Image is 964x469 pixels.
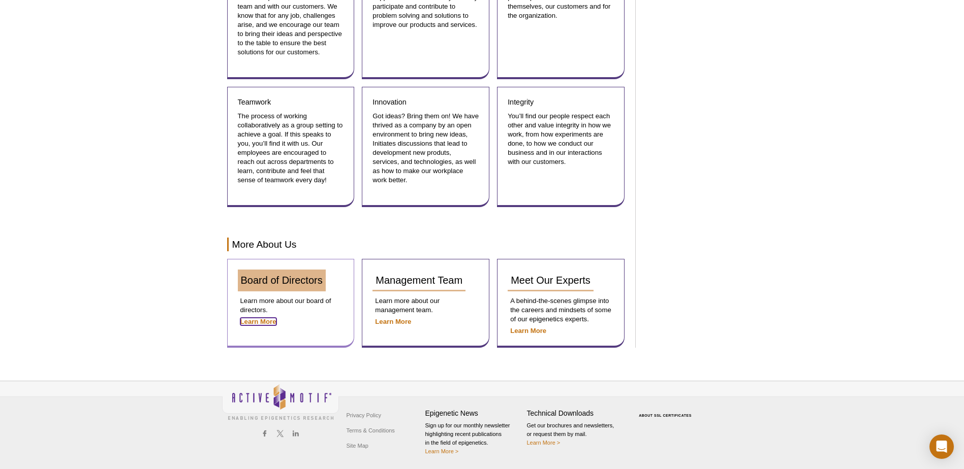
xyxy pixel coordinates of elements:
h4: Integrity [508,97,614,107]
h4: Innovation [372,97,479,107]
p: Learn more about our board of directors. [238,296,344,315]
a: Privacy Policy [344,408,384,423]
a: Meet Our Experts [508,270,594,291]
table: Click to Verify - This site chose Symantec SSL for secure e-commerce and confidential communicati... [629,399,705,421]
p: Got ideas? Bring them on! We have thrived as a company by an open environment to bring new ideas,... [372,112,479,185]
img: Active Motif, [222,381,339,422]
a: Learn More > [425,448,459,454]
h2: More About Us [227,238,625,251]
a: Learn More [375,318,411,325]
p: Sign up for our monthly newsletter highlighting recent publications in the field of epigenetics. [425,421,522,456]
a: Learn More [510,327,546,334]
span: Meet Our Experts [511,275,590,286]
p: A behind-the-scenes glimpse into the careers and mindsets of some of our epigenetics experts. [508,296,614,324]
span: Board of Directors [241,275,323,286]
p: You’ll find our people respect each other and value integrity in how we work, from how experiment... [508,112,614,166]
p: Get our brochures and newsletters, or request them by mail. [527,421,624,447]
a: Board of Directors [238,270,326,291]
h4: Epigenetic News [425,409,522,418]
a: Learn More > [527,440,561,446]
a: Terms & Conditions [344,423,397,438]
span: Management Team [376,275,462,286]
h4: Teamwork [238,97,344,107]
div: Open Intercom Messenger [929,434,954,459]
a: Learn More [240,318,276,325]
h4: Technical Downloads [527,409,624,418]
p: Learn more about our management team. [372,296,479,315]
a: Management Team [372,270,465,291]
a: ABOUT SSL CERTIFICATES [639,414,692,417]
a: Site Map [344,438,371,453]
p: The process of working collaboratively as a group setting to achieve a goal. If this speaks to yo... [238,112,344,185]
